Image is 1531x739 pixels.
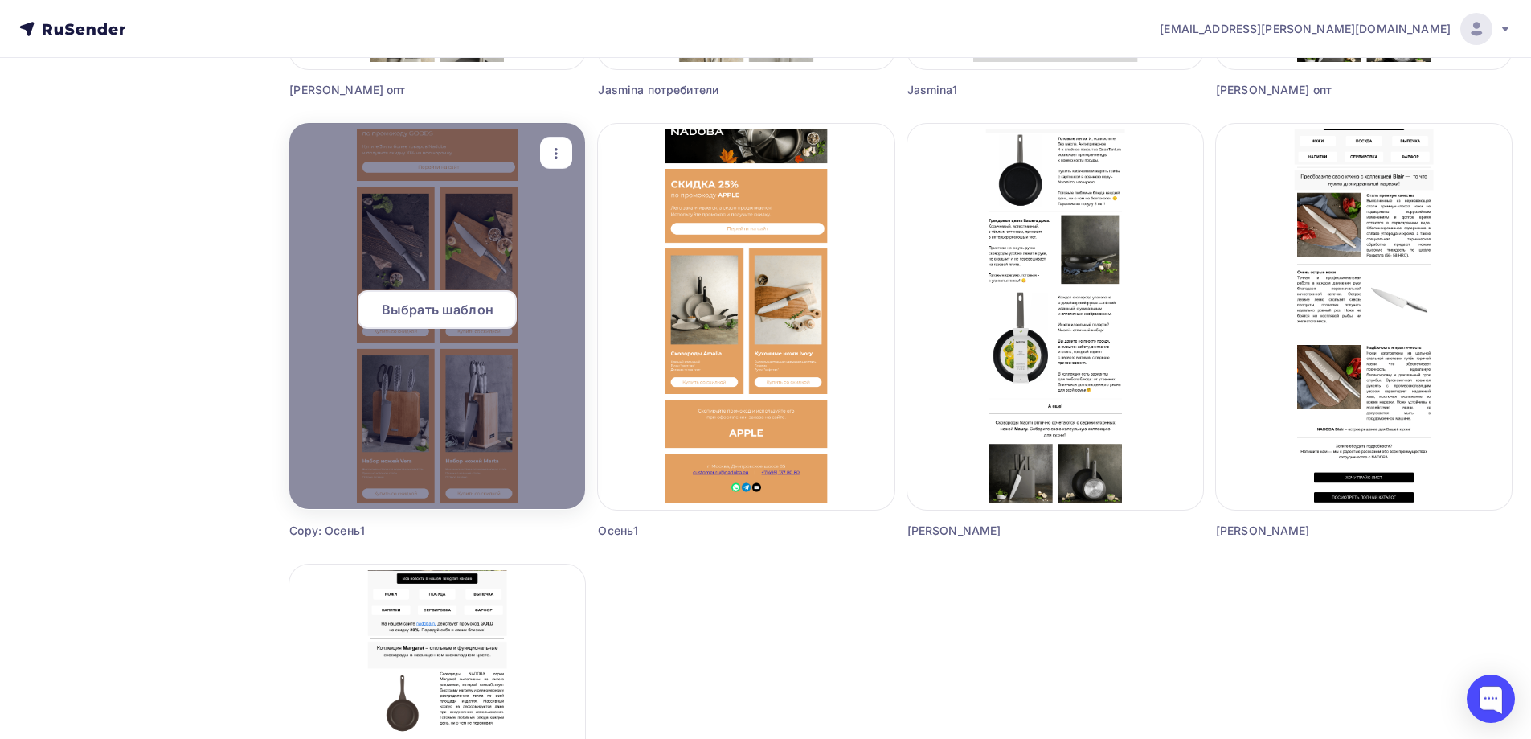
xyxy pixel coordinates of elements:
div: Jasmina потребители [598,82,820,98]
div: [PERSON_NAME] [907,523,1129,539]
div: [PERSON_NAME] опт [289,82,511,98]
div: Copy: Осень1 [289,523,511,539]
div: Осень1 [598,523,820,539]
span: Выбрать шаблон [382,300,493,319]
div: [PERSON_NAME] опт [1216,82,1438,98]
a: [EMAIL_ADDRESS][PERSON_NAME][DOMAIN_NAME] [1160,13,1512,45]
div: [PERSON_NAME] [1216,523,1438,539]
div: Jasmina1 [907,82,1129,98]
span: [EMAIL_ADDRESS][PERSON_NAME][DOMAIN_NAME] [1160,21,1451,37]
